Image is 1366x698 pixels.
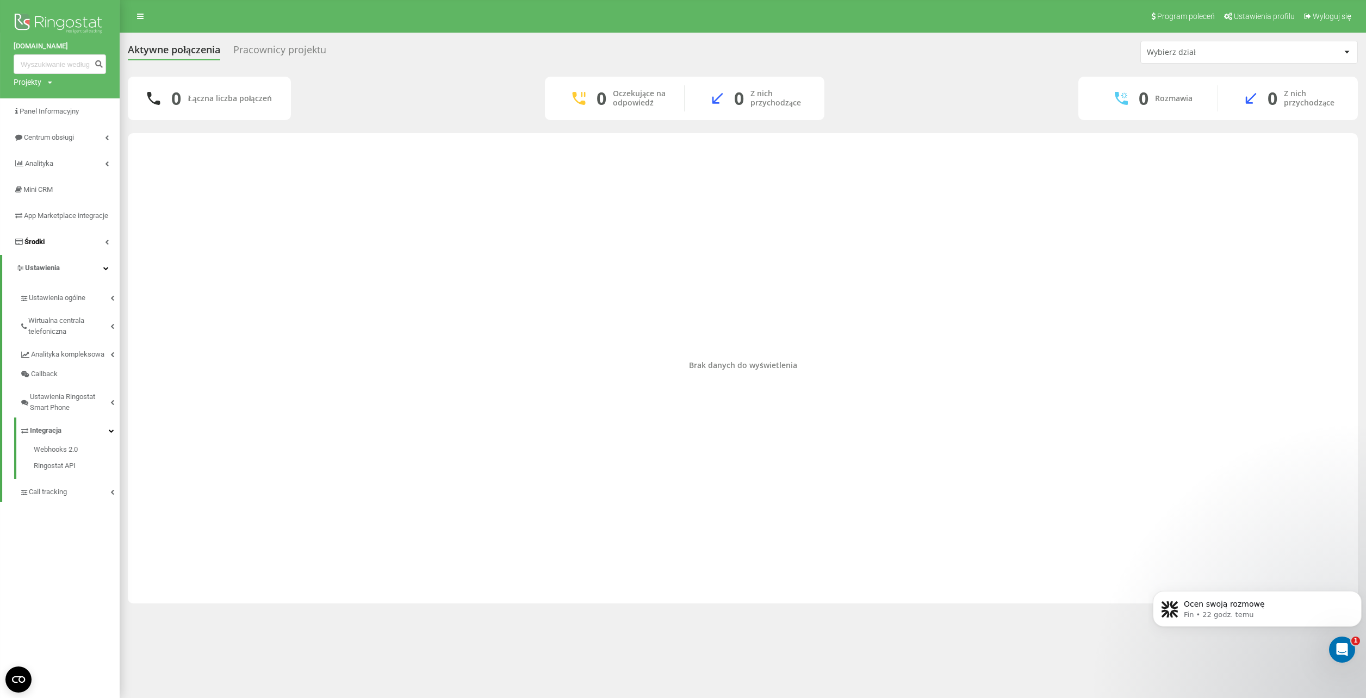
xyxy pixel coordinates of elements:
[31,369,58,379] span: Callback
[14,54,106,74] input: Wyszukiwanie według numeru
[1234,12,1295,21] span: Ustawienia profilu
[14,11,106,38] img: Ringostat logo
[20,308,120,341] a: Wirtualna centrala telefoniczna
[597,88,606,109] div: 0
[1284,89,1342,108] div: Z nich przychodzące
[734,88,744,109] div: 0
[34,460,76,471] span: Ringostat API
[20,364,120,384] a: Callback
[25,159,53,167] span: Analityka
[25,264,60,272] span: Ustawienia
[30,391,110,413] span: Ustawienia Ringostat Smart Phone
[34,444,120,458] a: Webhooks 2.0
[171,88,181,109] div: 0
[29,292,85,303] span: Ustawienia ogólne
[20,341,120,364] a: Analityka kompleksowa
[24,211,108,220] span: App Marketplace integracje
[1313,12,1351,21] span: Wyloguj się
[20,479,120,502] a: Call tracking
[188,94,271,103] div: Łączna liczba połączeń
[1148,568,1366,669] iframe: Intercom notifications wiadomość
[1157,12,1215,21] span: Program poleceń
[750,89,808,108] div: Z nich przychodzące
[24,133,74,141] span: Centrum obsługi
[1139,88,1148,109] div: 0
[1268,88,1277,109] div: 0
[613,89,668,108] div: Oczekujące na odpowiedź
[233,44,326,61] div: Pracownicy projektu
[31,349,104,360] span: Analityka kompleksowa
[128,44,220,61] div: Aktywne połączenia
[20,285,120,308] a: Ustawienia ogólne
[1351,637,1360,645] span: 1
[1155,94,1193,103] div: Rozmawia
[34,444,78,455] span: Webhooks 2.0
[23,185,53,194] span: Mini CRM
[29,487,67,497] span: Call tracking
[20,107,79,115] span: Panel Informacyjny
[30,425,61,436] span: Integracja
[20,384,120,417] a: Ustawienia Ringostat Smart Phone
[5,666,32,693] button: Open CMP widget
[136,361,1349,370] div: Brak danych do wyświetlenia
[14,77,41,88] div: Projekty
[1329,637,1355,663] iframe: Intercom live chat
[1147,48,1277,57] div: Wybierz dział
[14,41,106,52] a: [DOMAIN_NAME]
[20,417,120,440] a: Integracja
[2,255,120,281] a: Ustawienia
[24,238,45,246] span: Środki
[34,458,120,471] a: Ringostat API
[28,315,110,337] span: Wirtualna centrala telefoniczna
